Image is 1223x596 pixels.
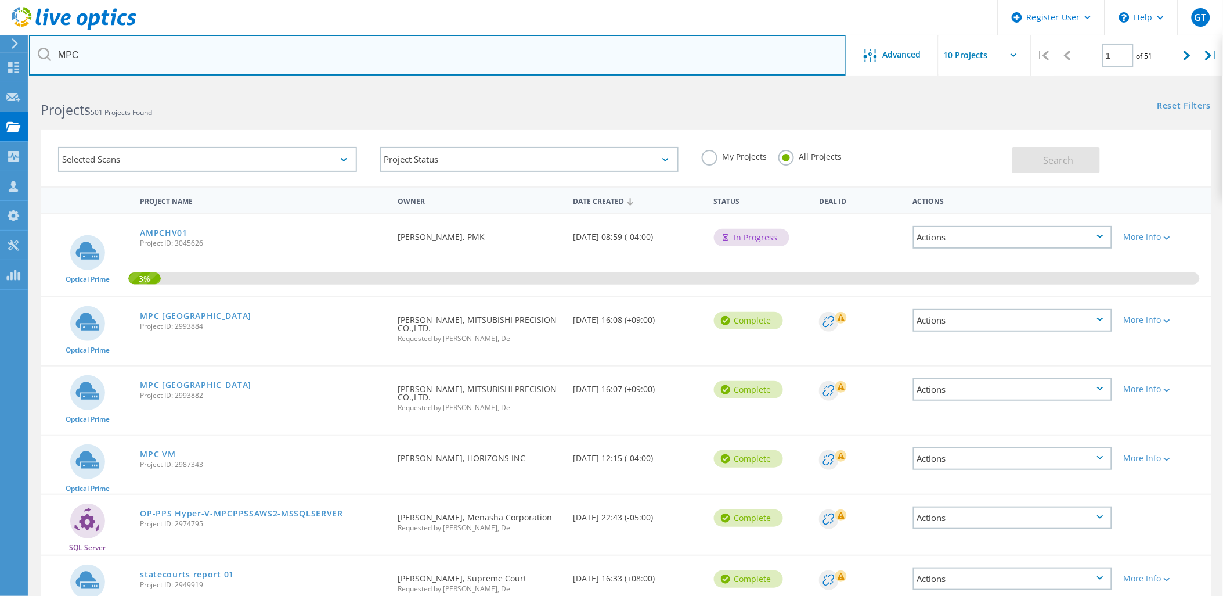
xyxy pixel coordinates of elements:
[568,556,708,594] div: [DATE] 16:33 (+08:00)
[1124,233,1206,241] div: More Info
[778,150,842,161] label: All Projects
[913,447,1112,470] div: Actions
[913,568,1112,590] div: Actions
[1012,147,1100,173] button: Search
[128,272,160,283] span: 3%
[708,189,814,211] div: Status
[714,570,783,588] div: Complete
[12,24,136,33] a: Live Optics Dashboard
[392,297,568,354] div: [PERSON_NAME], MITSUBISHI PRECISION CO.,LTD.
[58,147,357,172] div: Selected Scans
[380,147,679,172] div: Project Status
[1031,35,1055,76] div: |
[29,35,846,76] input: Search projects by name, owner, ID, company, etc
[398,525,562,532] span: Requested by [PERSON_NAME], Dell
[1124,316,1206,324] div: More Info
[568,297,708,336] div: [DATE] 16:08 (+09:00)
[392,189,568,211] div: Owner
[140,381,251,389] a: MPC [GEOGRAPHIC_DATA]
[140,240,386,247] span: Project ID: 3045626
[398,586,562,593] span: Requested by [PERSON_NAME], Dell
[91,107,152,117] span: 501 Projects Found
[140,461,386,468] span: Project ID: 2987343
[392,436,568,474] div: [PERSON_NAME], HORIZONS INC
[66,416,110,423] span: Optical Prime
[66,485,110,492] span: Optical Prime
[140,450,175,458] a: MPC VM
[913,378,1112,401] div: Actions
[398,404,562,411] span: Requested by [PERSON_NAME], Dell
[66,276,110,283] span: Optical Prime
[41,100,91,119] b: Projects
[1199,35,1223,76] div: |
[714,509,783,527] div: Complete
[392,367,568,423] div: [PERSON_NAME], MITSUBISHI PRECISION CO.,LTD.
[66,347,110,354] span: Optical Prime
[913,507,1112,529] div: Actions
[1124,575,1206,583] div: More Info
[568,495,708,533] div: [DATE] 22:43 (-05:00)
[568,189,708,211] div: Date Created
[1124,385,1206,393] div: More Info
[714,312,783,329] div: Complete
[913,226,1112,249] div: Actions
[392,495,568,543] div: [PERSON_NAME], Menasha Corporation
[1137,51,1153,61] span: of 51
[140,570,234,579] a: statecourts report 01
[140,581,386,588] span: Project ID: 2949919
[907,189,1118,211] div: Actions
[813,189,907,211] div: Deal Id
[702,150,767,161] label: My Projects
[714,450,783,468] div: Complete
[392,214,568,253] div: [PERSON_NAME], PMK
[714,381,783,398] div: Complete
[134,189,392,211] div: Project Name
[1195,13,1207,22] span: GT
[398,335,562,342] span: Requested by [PERSON_NAME], Dell
[140,509,343,518] a: OP-PPS Hyper-V-MPCPPSSAWS2-MSSQLSERVER
[140,392,386,399] span: Project ID: 2993882
[140,323,386,330] span: Project ID: 2993884
[1119,12,1130,23] svg: \n
[883,51,921,59] span: Advanced
[69,544,106,551] span: SQL Server
[1157,102,1211,112] a: Reset Filters
[568,367,708,405] div: [DATE] 16:07 (+09:00)
[140,312,251,320] a: MPC [GEOGRAPHIC_DATA]
[1124,454,1206,462] div: More Info
[568,436,708,474] div: [DATE] 12:15 (-04:00)
[1044,154,1074,167] span: Search
[568,214,708,253] div: [DATE] 08:59 (-04:00)
[714,229,789,246] div: In Progress
[140,520,386,527] span: Project ID: 2974795
[140,229,187,237] a: AMPCHV01
[913,309,1112,332] div: Actions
